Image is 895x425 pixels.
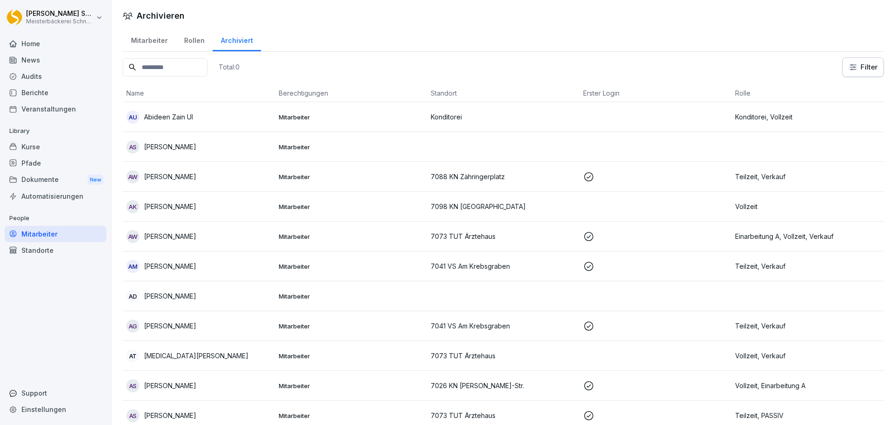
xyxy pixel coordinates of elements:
p: Total: 0 [219,63,240,71]
th: Erster Login [579,84,732,102]
a: Automatisierungen [5,188,106,204]
div: AG [126,320,139,333]
a: Pfade [5,155,106,171]
p: [PERSON_NAME] [144,411,196,420]
p: Mitarbeiter [279,322,424,330]
div: AS [126,140,139,153]
p: Vollzeit [735,202,880,211]
th: Name [123,84,275,102]
p: 7073 TUT Ärztehaus [431,411,576,420]
a: Mitarbeiter [5,226,106,242]
p: Teilzeit, PASSIV [735,411,880,420]
p: [PERSON_NAME] [144,172,196,181]
p: Mitarbeiter [279,411,424,420]
p: 7026 KN [PERSON_NAME]-Str. [431,381,576,390]
button: Filter [843,58,883,77]
a: Archiviert [213,28,261,51]
p: Mitarbeiter [279,232,424,241]
p: 7041 VS Am Krebsgraben [431,321,576,331]
a: Home [5,35,106,52]
p: Mitarbeiter [279,262,424,271]
div: AM [126,260,139,273]
p: [PERSON_NAME] [144,381,196,390]
p: Mitarbeiter [279,202,424,211]
p: Vollzeit, Einarbeitung A [735,381,880,390]
p: [MEDICAL_DATA][PERSON_NAME] [144,351,248,361]
p: 7073 TUT Ärztehaus [431,231,576,241]
a: Audits [5,68,106,84]
div: AS [126,409,139,422]
p: Konditorei [431,112,576,122]
p: 7098 KN [GEOGRAPHIC_DATA] [431,202,576,211]
div: AD [126,290,139,303]
p: People [5,211,106,226]
div: Filter [848,63,878,72]
p: [PERSON_NAME] [144,291,196,301]
a: Standorte [5,242,106,258]
div: AT [126,349,139,362]
p: Konditorei, Vollzeit [735,112,880,122]
p: Teilzeit, Verkauf [735,261,880,271]
p: Vollzeit, Verkauf [735,351,880,361]
th: Berechtigungen [275,84,427,102]
p: Mitarbeiter [279,143,424,151]
div: AW [126,170,139,183]
div: Support [5,385,106,401]
div: AU [126,111,139,124]
p: Mitarbeiter [279,113,424,121]
a: Kurse [5,139,106,155]
th: Standort [427,84,579,102]
div: AS [126,379,139,392]
p: Meisterbäckerei Schneckenburger [26,18,94,25]
p: Abideen Zain Ul [144,112,193,122]
p: Mitarbeiter [279,292,424,300]
p: Library [5,124,106,139]
a: Rollen [176,28,213,51]
div: AK [126,200,139,213]
p: Teilzeit, Verkauf [735,172,880,181]
a: Einstellungen [5,401,106,418]
p: 7088 KN Zähringerplatz [431,172,576,181]
p: Mitarbeiter [279,352,424,360]
p: 7041 VS Am Krebsgraben [431,261,576,271]
div: New [88,174,103,185]
a: Berichte [5,84,106,101]
p: [PERSON_NAME] [144,321,196,331]
p: Mitarbeiter [279,173,424,181]
p: 7073 TUT Ärztehaus [431,351,576,361]
p: [PERSON_NAME] Schneckenburger [26,10,94,18]
p: [PERSON_NAME] [144,231,196,241]
p: Einarbeitung A, Vollzeit, Verkauf [735,231,880,241]
a: Mitarbeiter [123,28,176,51]
div: Dokumente [5,171,106,188]
a: News [5,52,106,68]
p: Mitarbeiter [279,382,424,390]
p: [PERSON_NAME] [144,261,196,271]
p: [PERSON_NAME] [144,202,196,211]
div: AW [126,230,139,243]
h1: Archivieren [137,9,185,22]
p: Teilzeit, Verkauf [735,321,880,331]
a: Veranstaltungen [5,101,106,117]
th: Rolle [731,84,884,102]
p: [PERSON_NAME] [144,142,196,152]
a: DokumenteNew [5,171,106,188]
